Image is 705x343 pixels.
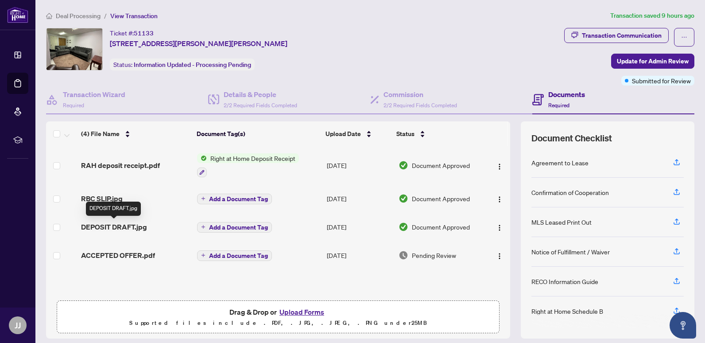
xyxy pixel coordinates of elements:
div: RECO Information Guide [531,277,598,286]
span: View Transaction [110,12,158,20]
span: Required [63,102,84,109]
button: Update for Admin Review [611,54,694,69]
td: [DATE] [323,213,395,241]
span: plus [201,196,205,201]
img: logo [7,7,28,23]
button: Logo [492,158,507,172]
img: Logo [496,224,503,231]
article: Transaction saved 9 hours ago [610,11,694,21]
span: Document Checklist [531,132,612,144]
span: DEPOSIT DRAFT.jpg [81,222,147,232]
span: Status [396,129,414,139]
span: Add a Document Tag [209,196,268,202]
div: DEPOSIT DRAFT.jpg [86,202,141,216]
span: Pending Review [412,250,456,260]
span: (4) File Name [81,129,120,139]
span: Document Approved [412,160,470,170]
td: [DATE] [323,146,395,184]
td: [DATE] [323,184,395,213]
span: ACCEPTED OFFER.pdf [81,250,155,261]
div: Right at Home Schedule B [531,306,603,316]
span: RBC SLIP.jpg [81,193,123,204]
button: Open asap [670,312,696,339]
button: Logo [492,248,507,262]
span: ellipsis [681,34,687,40]
div: Status: [110,58,255,70]
div: MLS Leased Print Out [531,217,592,227]
span: Required [548,102,569,109]
span: Document Approved [412,194,470,203]
div: Agreement to Lease [531,158,589,168]
span: 2/2 Required Fields Completed [224,102,297,109]
span: plus [201,225,205,229]
img: Logo [496,163,503,170]
span: home [46,13,52,19]
span: [STREET_ADDRESS][PERSON_NAME][PERSON_NAME] [110,38,287,49]
th: (4) File Name [77,121,193,146]
div: Confirmation of Cooperation [531,187,609,197]
span: Information Updated - Processing Pending [134,61,251,69]
button: Logo [492,220,507,234]
h4: Details & People [224,89,297,100]
button: Add a Document Tag [197,221,272,233]
th: Document Tag(s) [193,121,322,146]
span: Deal Processing [56,12,101,20]
img: Document Status [399,160,408,170]
span: Drag & Drop or [229,306,327,318]
span: Document Approved [412,222,470,232]
div: Notice of Fulfillment / Waiver [531,247,610,257]
img: Document Status [399,250,408,260]
p: Supported files include .PDF, .JPG, .JPEG, .PNG under 25 MB [62,318,494,328]
span: Submitted for Review [632,76,691,86]
span: plus [201,253,205,257]
button: Add a Document Tag [197,249,272,261]
button: Add a Document Tag [197,222,272,233]
button: Status IconRight at Home Deposit Receipt [197,153,299,177]
span: Drag & Drop orUpload FormsSupported files include .PDF, .JPG, .JPEG, .PNG under25MB [57,301,499,334]
img: Document Status [399,222,408,232]
img: IMG-N12360649_1.jpg [46,28,102,70]
span: 2/2 Required Fields Completed [383,102,457,109]
td: [DATE] [323,241,395,269]
span: Upload Date [325,129,361,139]
h4: Commission [383,89,457,100]
span: 51133 [134,29,154,37]
img: Logo [496,253,503,260]
img: Status Icon [197,153,207,163]
div: Transaction Communication [582,28,662,43]
div: Ticket #: [110,28,154,38]
button: Upload Forms [277,306,327,318]
button: Add a Document Tag [197,193,272,204]
button: Transaction Communication [564,28,669,43]
img: Logo [496,196,503,203]
button: Add a Document Tag [197,250,272,261]
th: Upload Date [322,121,393,146]
th: Status [393,121,482,146]
span: Add a Document Tag [209,224,268,230]
button: Add a Document Tag [197,194,272,204]
span: Add a Document Tag [209,253,268,259]
li: / [104,11,107,21]
span: RAH deposit receipt.pdf [81,160,160,171]
button: Logo [492,191,507,206]
span: Update for Admin Review [617,54,689,68]
img: Document Status [399,194,408,203]
span: JJ [15,319,21,331]
h4: Documents [548,89,585,100]
h4: Transaction Wizard [63,89,125,100]
span: Right at Home Deposit Receipt [207,153,299,163]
